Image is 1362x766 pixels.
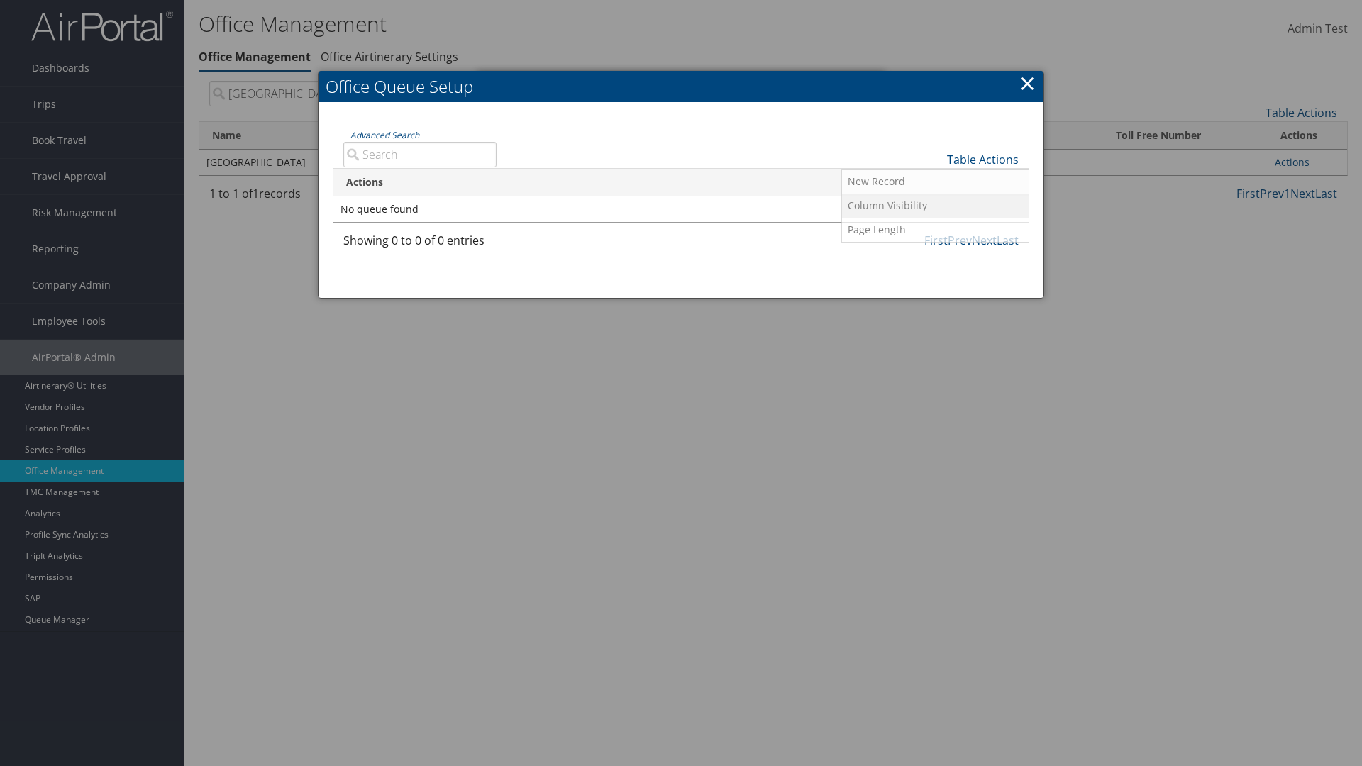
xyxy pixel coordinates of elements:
a: Page Length [842,218,1029,242]
div: Showing 0 to 0 of 0 entries [343,232,497,256]
a: First [924,233,948,248]
a: New Record [842,170,1029,194]
input: Advanced Search [343,142,497,167]
th: Actions [333,169,1029,196]
a: Advanced Search [350,129,419,141]
a: Next [972,233,997,248]
a: Table Actions [947,152,1019,167]
a: Column Visibility [842,194,1029,218]
a: Prev [948,233,972,248]
h2: Office Queue Setup [319,71,1043,102]
a: × [1019,69,1036,97]
a: Last [997,233,1019,248]
td: No queue found [333,196,1029,222]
